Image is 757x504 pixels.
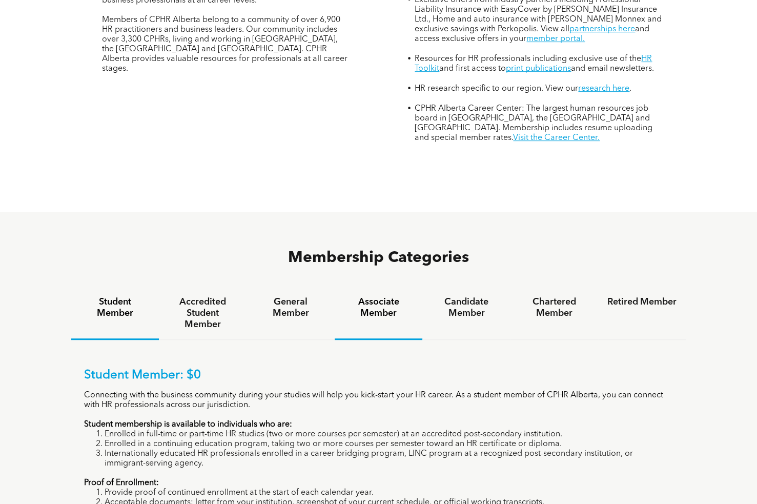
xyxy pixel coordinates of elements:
a: print publications [506,65,571,73]
span: and email newsletters. [571,65,654,73]
h4: Student Member [80,296,150,319]
span: Members of CPHR Alberta belong to a community of over 6,900 HR practitioners and business leaders... [102,16,347,73]
strong: Proof of Enrollment: [84,479,159,487]
li: Internationally educated HR professionals enrolled in a career bridging program, LINC program at ... [105,449,673,469]
h4: Accredited Student Member [168,296,237,330]
span: CPHR Alberta Career Center: The largest human resources job board in [GEOGRAPHIC_DATA], the [GEOG... [415,105,652,142]
span: Resources for HR professionals including exclusive use of the [415,55,641,63]
span: . [629,85,631,93]
p: Student Member: $0 [84,368,673,383]
strong: Student membership is available to individuals who are: [84,420,292,429]
h4: Candidate Member [432,296,501,319]
a: partnerships here [569,25,635,33]
li: Enrolled in full-time or part-time HR studies (two or more courses per semester) at an accredited... [105,430,673,439]
h4: General Member [256,296,325,319]
li: Provide proof of continued enrollment at the start of each calendar year. [105,488,673,498]
p: Connecting with the business community during your studies will help you kick-start your HR caree... [84,391,673,410]
a: research here [578,85,629,93]
h4: Retired Member [607,296,677,308]
a: Visit the Career Center. [513,134,600,142]
a: member portal. [526,35,585,43]
span: Membership Categories [288,250,469,266]
span: HR research specific to our region. View our [415,85,578,93]
h4: Associate Member [344,296,413,319]
li: Enrolled in a continuing education program, taking two or more courses per semester toward an HR ... [105,439,673,449]
h4: Chartered Member [520,296,589,319]
span: and first access to [439,65,506,73]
